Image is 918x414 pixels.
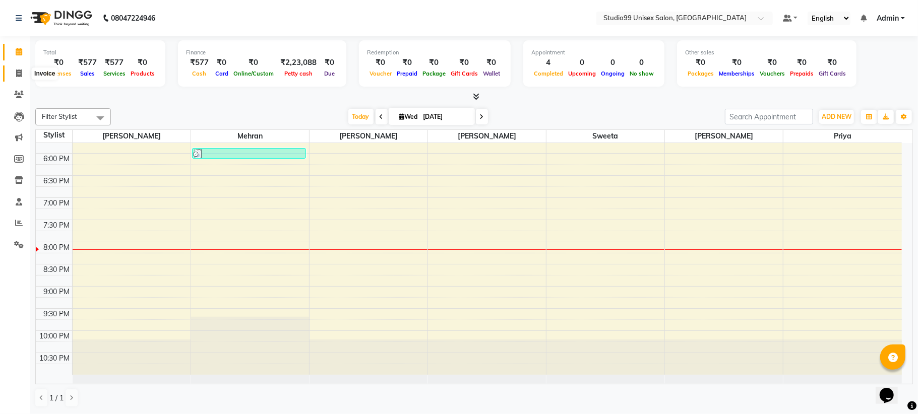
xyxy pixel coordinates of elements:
span: Online/Custom [231,70,276,77]
span: Prepaids [787,70,816,77]
span: Prepaid [394,70,420,77]
span: Voucher [367,70,394,77]
span: Products [128,70,157,77]
div: Stylist [36,130,72,141]
div: 0 [598,57,627,68]
div: ₹0 [716,57,757,68]
span: [PERSON_NAME] [428,130,546,143]
span: priya [783,130,902,143]
div: ₹577 [74,57,101,68]
span: ADD NEW [822,113,851,120]
div: ₹577 [186,57,213,68]
div: 4 [531,57,566,68]
span: Sales [78,70,97,77]
div: 6:30 PM [42,176,72,186]
iframe: chat widget [876,374,908,404]
div: ₹0 [480,57,503,68]
div: 0 [627,57,656,68]
span: Filter Stylist [42,112,77,120]
img: logo [26,4,95,32]
div: Redemption [367,48,503,57]
span: [PERSON_NAME] [665,130,783,143]
span: Wallet [480,70,503,77]
div: 0 [566,57,598,68]
span: Services [101,70,128,77]
div: ₹2,23,088 [276,57,321,68]
span: Due [322,70,337,77]
div: ₹0 [367,57,394,68]
button: ADD NEW [819,110,854,124]
div: ₹0 [816,57,848,68]
span: Wed [397,113,420,120]
span: sweeta [546,130,664,143]
div: Invoice [32,68,57,80]
div: ₹0 [213,57,231,68]
div: ₹0 [43,57,74,68]
div: Total [43,48,157,57]
span: Mehran [191,130,309,143]
div: ₹0 [394,57,420,68]
span: Petty cash [282,70,315,77]
span: Gift Cards [448,70,480,77]
input: Search Appointment [725,109,813,124]
div: Other sales [685,48,848,57]
div: ₹0 [787,57,816,68]
span: Packages [685,70,716,77]
span: 1 / 1 [49,393,64,403]
div: ₹0 [321,57,338,68]
span: Completed [531,70,566,77]
div: 9:00 PM [42,287,72,297]
span: Gift Cards [816,70,848,77]
div: 7:30 PM [42,220,72,231]
span: [PERSON_NAME] [73,130,191,143]
div: 9:30 PM [42,309,72,319]
div: 7:00 PM [42,198,72,209]
div: ₹0 [128,57,157,68]
b: 08047224946 [111,4,155,32]
div: 8:30 PM [42,264,72,275]
span: Admin [877,13,899,24]
span: Package [420,70,448,77]
div: 8:00 PM [42,242,72,253]
div: Appointment [531,48,656,57]
span: [PERSON_NAME] [310,130,427,143]
div: 10:00 PM [38,331,72,341]
div: 10:30 PM [38,353,72,364]
div: gaurav housekeeping, TK04, 05:45 PM-06:00 PM, Grooming - Classic Shave [193,149,305,158]
div: 6:00 PM [42,154,72,164]
div: ₹0 [757,57,787,68]
span: Cash [190,70,209,77]
div: ₹0 [448,57,480,68]
span: Today [348,109,374,124]
span: Vouchers [757,70,787,77]
span: Ongoing [598,70,627,77]
div: ₹0 [420,57,448,68]
div: Finance [186,48,338,57]
span: Memberships [716,70,757,77]
span: No show [627,70,656,77]
div: ₹0 [231,57,276,68]
div: ₹0 [685,57,716,68]
input: 2025-09-03 [420,109,471,124]
span: Upcoming [566,70,598,77]
span: Card [213,70,231,77]
div: ₹577 [101,57,128,68]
